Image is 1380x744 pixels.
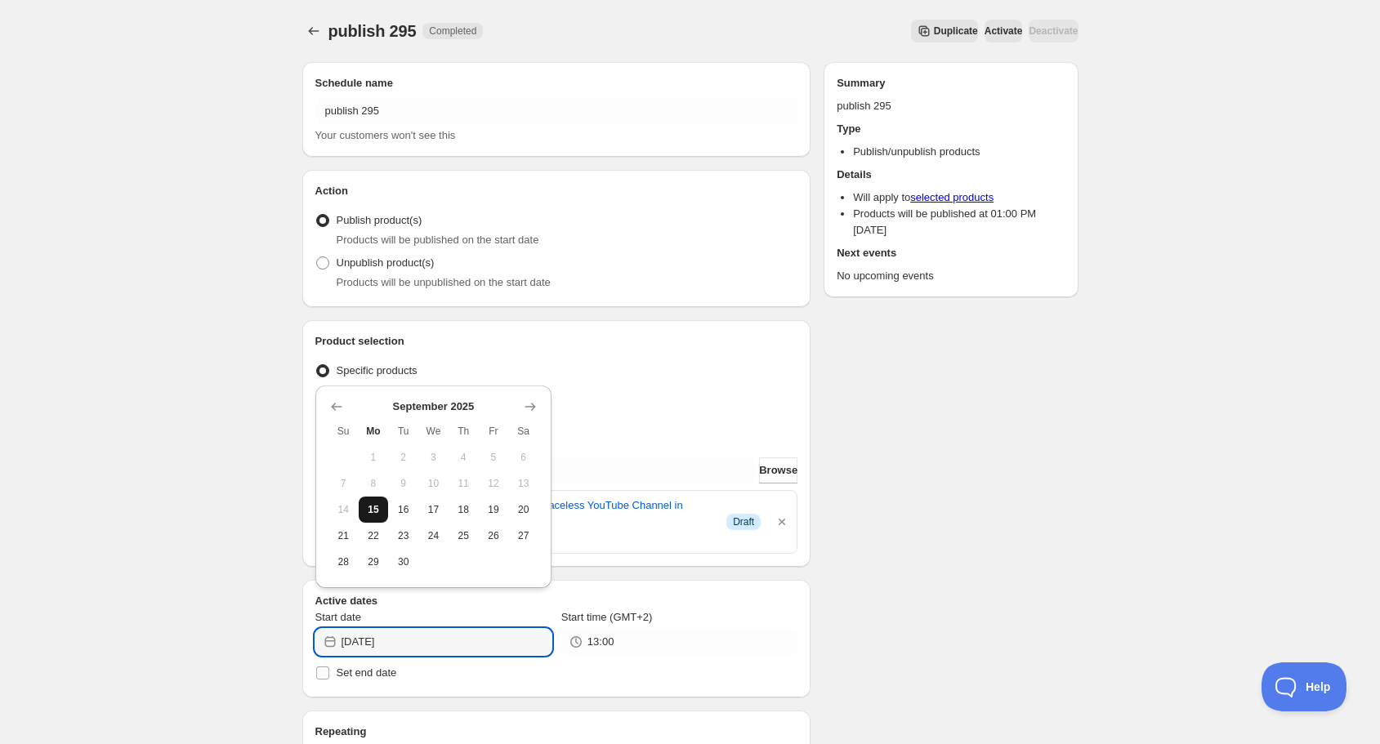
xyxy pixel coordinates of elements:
span: Fr [485,425,502,438]
span: Browse [759,462,797,479]
th: Friday [479,418,509,444]
iframe: Toggle Customer Support [1262,662,1347,711]
span: 23 [395,529,412,542]
span: Specific products [337,364,418,376]
button: Tuesday September 9 2025 [388,470,418,497]
span: Draft [733,515,754,528]
button: Monday September 29 2025 [359,549,389,575]
span: 19 [485,503,502,516]
span: 21 [335,529,352,542]
h2: Summary [837,75,1065,91]
button: Thursday September 25 2025 [449,523,479,549]
span: Su [335,425,352,438]
span: 2 [395,451,412,464]
span: 10 [425,477,442,490]
span: 12 [485,477,502,490]
button: Saturday September 20 2025 [508,497,538,523]
button: Tuesday September 16 2025 [388,497,418,523]
th: Saturday [508,418,538,444]
span: 28 [335,555,352,568]
button: Wednesday September 10 2025 [418,470,449,497]
span: Products will be published on the start date [337,234,539,246]
p: publish 295 [837,98,1065,114]
span: publish 295 [328,22,417,40]
button: Friday September 19 2025 [479,497,509,523]
span: 18 [455,503,472,516]
button: Saturday September 6 2025 [508,444,538,470]
span: 30 [395,555,412,568]
span: 15 [365,503,382,516]
span: 24 [425,529,442,542]
span: 14 [335,503,352,516]
h2: Details [837,167,1065,183]
h2: Action [315,183,798,199]
span: 9 [395,477,412,490]
button: Monday September 1 2025 [359,444,389,470]
h2: Product selection [315,333,798,350]
li: Products will be published at 01:00 PM [DATE] [853,206,1065,238]
button: Sunday September 21 2025 [328,523,359,549]
li: Publish/unpublish products [853,144,1065,160]
span: Activate [985,25,1023,38]
button: Tuesday September 30 2025 [388,549,418,575]
button: Wednesday September 17 2025 [418,497,449,523]
span: 27 [515,529,532,542]
button: Sunday September 28 2025 [328,549,359,575]
span: We [425,425,442,438]
span: 11 [455,477,472,490]
span: 6 [515,451,532,464]
span: 7 [335,477,352,490]
span: Completed [429,25,476,38]
button: Thursday September 11 2025 [449,470,479,497]
button: Activate [985,20,1023,42]
span: Unpublish product(s) [337,256,435,269]
span: Start time (GMT+2) [561,611,653,623]
th: Wednesday [418,418,449,444]
span: 25 [455,529,472,542]
span: 16 [395,503,412,516]
button: Monday September 22 2025 [359,523,389,549]
span: Tu [395,425,412,438]
button: Monday September 8 2025 [359,470,389,497]
span: Th [455,425,472,438]
button: Today Monday September 15 2025 [359,497,389,523]
span: 1 [365,451,382,464]
span: 26 [485,529,502,542]
button: Thursday September 18 2025 [449,497,479,523]
button: Friday September 5 2025 [479,444,509,470]
span: 29 [365,555,382,568]
h2: Active dates [315,593,798,609]
span: Mo [365,425,382,438]
button: Secondary action label [911,20,978,42]
span: Your customers won't see this [315,129,456,141]
h2: Next events [837,245,1065,261]
button: Sunday September 7 2025 [328,470,359,497]
span: 5 [485,451,502,464]
li: Will apply to [853,189,1065,206]
th: Thursday [449,418,479,444]
span: Set end date [337,666,397,679]
span: 20 [515,503,532,516]
span: Sa [515,425,532,438]
span: 17 [425,503,442,516]
a: selected products [910,191,994,203]
h2: Type [837,121,1065,137]
span: 8 [365,477,382,490]
span: 4 [455,451,472,464]
span: 22 [365,529,382,542]
span: Products will be unpublished on the start date [337,276,551,288]
button: Saturday September 27 2025 [508,523,538,549]
button: Saturday September 13 2025 [508,470,538,497]
button: Wednesday September 3 2025 [418,444,449,470]
button: Wednesday September 24 2025 [418,523,449,549]
h2: Schedule name [315,75,798,91]
button: Tuesday September 23 2025 [388,523,418,549]
th: Monday [359,418,389,444]
span: Duplicate [934,25,978,38]
button: Schedules [302,20,325,42]
button: Friday September 12 2025 [479,470,509,497]
button: Tuesday September 2 2025 [388,444,418,470]
button: Sunday September 14 2025 [328,497,359,523]
button: Show next month, October 2025 [519,395,542,418]
span: 13 [515,477,532,490]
